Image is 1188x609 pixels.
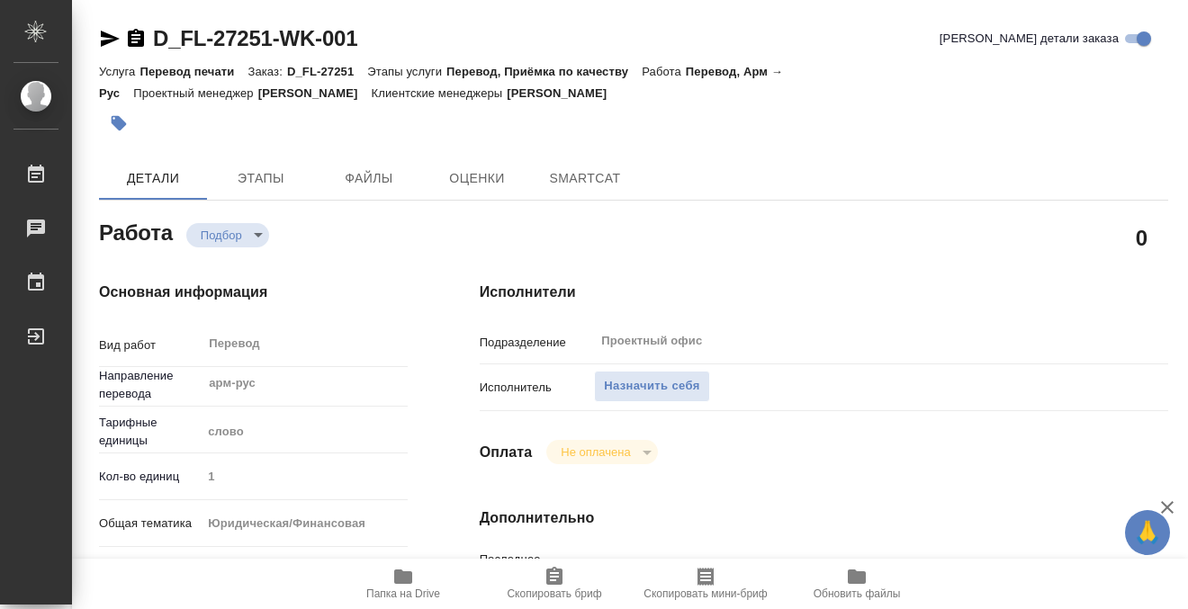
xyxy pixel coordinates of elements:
[202,416,407,447] div: слово
[202,555,407,586] div: Личные документы
[446,65,642,78] p: Перевод, Приёмка по качеству
[366,587,440,600] span: Папка на Drive
[372,86,508,100] p: Клиентские менеджеры
[480,282,1168,303] h4: Исполнители
[507,587,601,600] span: Скопировать бриф
[99,103,139,143] button: Добавить тэг
[247,65,286,78] p: Заказ:
[328,559,479,609] button: Папка на Drive
[555,444,635,460] button: Не оплачена
[195,228,247,243] button: Подбор
[546,440,657,464] div: Подбор
[139,65,247,78] p: Перевод печати
[186,223,269,247] div: Подбор
[642,65,686,78] p: Работа
[99,65,139,78] p: Услуга
[814,587,901,600] span: Обновить файлы
[480,551,595,587] p: Последнее изменение
[326,167,412,190] span: Файлы
[940,30,1119,48] span: [PERSON_NAME] детали заказа
[594,555,1111,581] input: Пустое поле
[99,336,202,354] p: Вид работ
[480,334,595,352] p: Подразделение
[1136,222,1147,253] h2: 0
[99,515,202,533] p: Общая тематика
[434,167,520,190] span: Оценки
[110,167,196,190] span: Детали
[1125,510,1170,555] button: 🙏
[507,86,620,100] p: [PERSON_NAME]
[287,65,367,78] p: D_FL-27251
[367,65,446,78] p: Этапы услуги
[99,28,121,49] button: Скопировать ссылку для ЯМессенджера
[99,282,408,303] h4: Основная информация
[480,507,1168,529] h4: Дополнительно
[218,167,304,190] span: Этапы
[99,414,202,450] p: Тарифные единицы
[202,463,407,489] input: Пустое поле
[1132,514,1163,551] span: 🙏
[594,371,709,402] button: Назначить себя
[133,86,257,100] p: Проектный менеджер
[479,559,630,609] button: Скопировать бриф
[258,86,372,100] p: [PERSON_NAME]
[202,508,407,539] div: Юридическая/Финансовая
[99,468,202,486] p: Кол-во единиц
[99,215,173,247] h2: Работа
[153,26,357,50] a: D_FL-27251-WK-001
[643,587,767,600] span: Скопировать мини-бриф
[480,442,533,463] h4: Оплата
[99,367,202,403] p: Направление перевода
[604,376,699,397] span: Назначить себя
[480,379,595,397] p: Исполнитель
[125,28,147,49] button: Скопировать ссылку
[781,559,932,609] button: Обновить файлы
[630,559,781,609] button: Скопировать мини-бриф
[542,167,628,190] span: SmartCat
